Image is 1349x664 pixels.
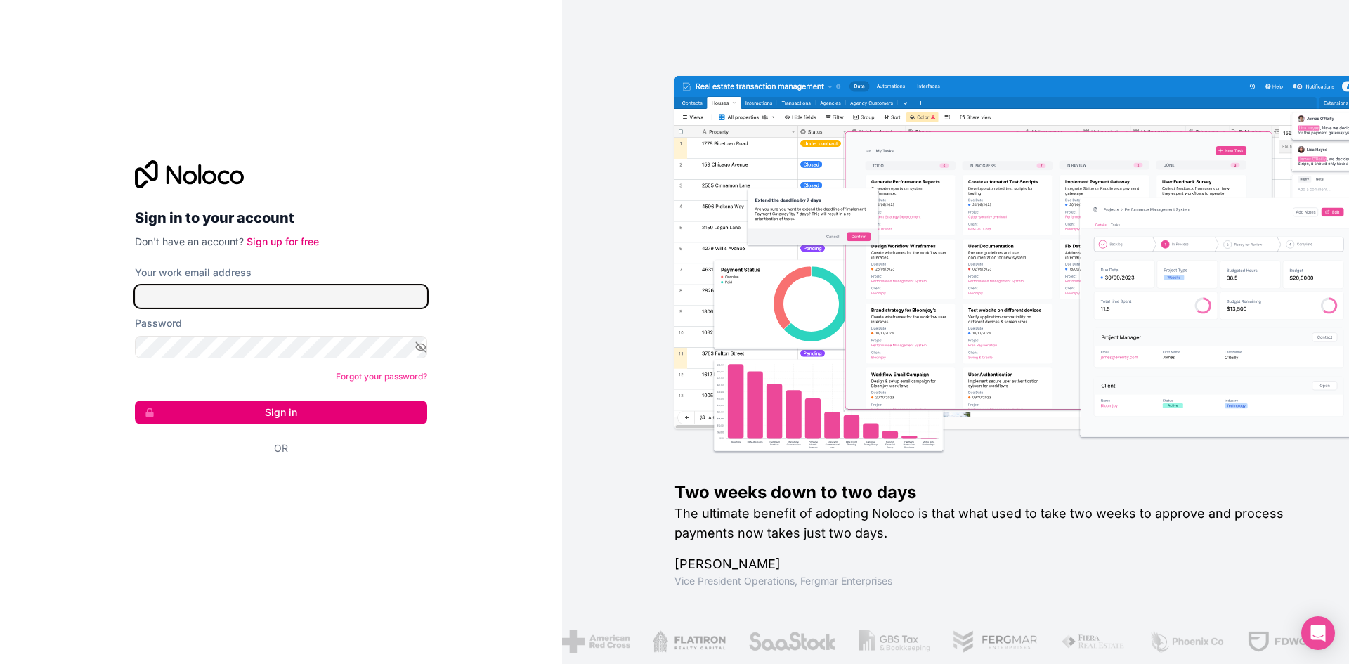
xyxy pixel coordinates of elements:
[855,630,927,653] img: /assets/gbstax-C-GtDUiK.png
[135,401,427,424] button: Sign in
[559,630,627,653] img: /assets/american-red-cross-BAupjrZR.png
[336,371,427,382] a: Forgot your password?
[674,481,1304,504] h1: Two weeks down to two days
[1301,616,1335,650] div: Open Intercom Messenger
[744,630,833,653] img: /assets/saastock-C6Zbiodz.png
[674,504,1304,543] h2: The ultimate benefit of adopting Noloco is that what used to take two weeks to approve and proces...
[135,266,252,280] label: Your work email address
[135,316,182,330] label: Password
[1243,630,1325,653] img: /assets/fdworks-Bi04fVtw.png
[135,285,427,308] input: Email address
[674,554,1304,574] h1: [PERSON_NAME]
[135,205,427,230] h2: Sign in to your account
[274,441,288,455] span: Or
[128,471,423,502] iframe: Sign in with Google Button
[135,336,427,358] input: Password
[949,630,1034,653] img: /assets/fergmar-CudnrXN5.png
[247,235,319,247] a: Sign up for free
[649,630,722,653] img: /assets/flatiron-C8eUkumj.png
[674,574,1304,588] h1: Vice President Operations , Fergmar Enterprises
[1057,630,1123,653] img: /assets/fiera-fwj2N5v4.png
[1145,630,1221,653] img: /assets/phoenix-BREaitsQ.png
[135,235,244,247] span: Don't have an account?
